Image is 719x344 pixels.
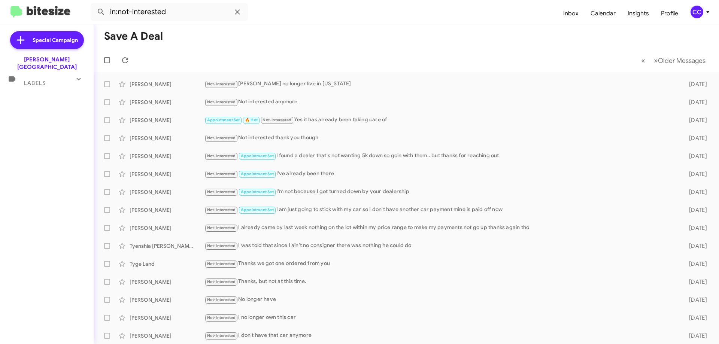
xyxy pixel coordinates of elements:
[204,170,677,178] div: I've already been there
[655,3,684,24] a: Profile
[207,261,236,266] span: Not-Interested
[677,188,713,196] div: [DATE]
[637,53,710,68] nav: Page navigation example
[204,206,677,214] div: I am just going to stick with my car so I don't have another car payment mine is paid off now
[677,296,713,304] div: [DATE]
[104,30,163,42] h1: Save a Deal
[677,152,713,160] div: [DATE]
[204,116,677,124] div: Yes it has already been taking care of
[204,80,677,88] div: [PERSON_NAME] no longer live in [US_STATE]
[204,277,677,286] div: Thanks, but not at this time.
[130,188,204,196] div: [PERSON_NAME]
[207,225,236,230] span: Not-Interested
[622,3,655,24] a: Insights
[207,279,236,284] span: Not-Interested
[677,134,713,142] div: [DATE]
[204,295,677,304] div: No longer have
[130,296,204,304] div: [PERSON_NAME]
[207,333,236,338] span: Not-Interested
[207,82,236,86] span: Not-Interested
[204,259,677,268] div: Thanks we got one ordered from you
[641,56,645,65] span: «
[207,243,236,248] span: Not-Interested
[204,134,677,142] div: Not interested thank you though
[241,171,274,176] span: Appointment Set
[130,278,204,286] div: [PERSON_NAME]
[654,56,658,65] span: »
[204,313,677,322] div: I no longer own this car
[677,80,713,88] div: [DATE]
[677,206,713,214] div: [DATE]
[204,188,677,196] div: I'm not because I got turned down by your dealership
[204,223,677,232] div: I already came by last week nothing on the lot within my price range to make my payments not go u...
[33,36,78,44] span: Special Campaign
[263,118,291,122] span: Not-Interested
[130,98,204,106] div: [PERSON_NAME]
[24,80,46,86] span: Labels
[204,98,677,106] div: Not interested anymore
[207,207,236,212] span: Not-Interested
[241,207,274,212] span: Appointment Set
[130,206,204,214] div: [PERSON_NAME]
[557,3,585,24] a: Inbox
[130,260,204,268] div: Tyge Land
[130,242,204,250] div: Tyenshia [PERSON_NAME]
[207,153,236,158] span: Not-Interested
[677,98,713,106] div: [DATE]
[130,224,204,232] div: [PERSON_NAME]
[585,3,622,24] a: Calendar
[130,152,204,160] div: [PERSON_NAME]
[207,189,236,194] span: Not-Interested
[10,31,84,49] a: Special Campaign
[677,116,713,124] div: [DATE]
[677,260,713,268] div: [DATE]
[207,297,236,302] span: Not-Interested
[677,170,713,178] div: [DATE]
[207,315,236,320] span: Not-Interested
[691,6,703,18] div: CC
[684,6,711,18] button: CC
[241,189,274,194] span: Appointment Set
[677,314,713,322] div: [DATE]
[91,3,248,21] input: Search
[677,332,713,340] div: [DATE]
[637,53,650,68] button: Previous
[677,278,713,286] div: [DATE]
[207,100,236,104] span: Not-Interested
[130,80,204,88] div: [PERSON_NAME]
[130,314,204,322] div: [PERSON_NAME]
[241,153,274,158] span: Appointment Set
[130,116,204,124] div: [PERSON_NAME]
[207,171,236,176] span: Not-Interested
[677,224,713,232] div: [DATE]
[204,241,677,250] div: I was told that since I ain't no consigner there was nothing he could do
[658,57,706,65] span: Older Messages
[204,152,677,160] div: I found a dealer that's not wanting 5k down so goin with them.. but thanks for reaching out
[130,134,204,142] div: [PERSON_NAME]
[207,118,240,122] span: Appointment Set
[204,331,677,340] div: I don't have that car anymore
[207,136,236,140] span: Not-Interested
[649,53,710,68] button: Next
[130,332,204,340] div: [PERSON_NAME]
[677,242,713,250] div: [DATE]
[130,170,204,178] div: [PERSON_NAME]
[245,118,258,122] span: 🔥 Hot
